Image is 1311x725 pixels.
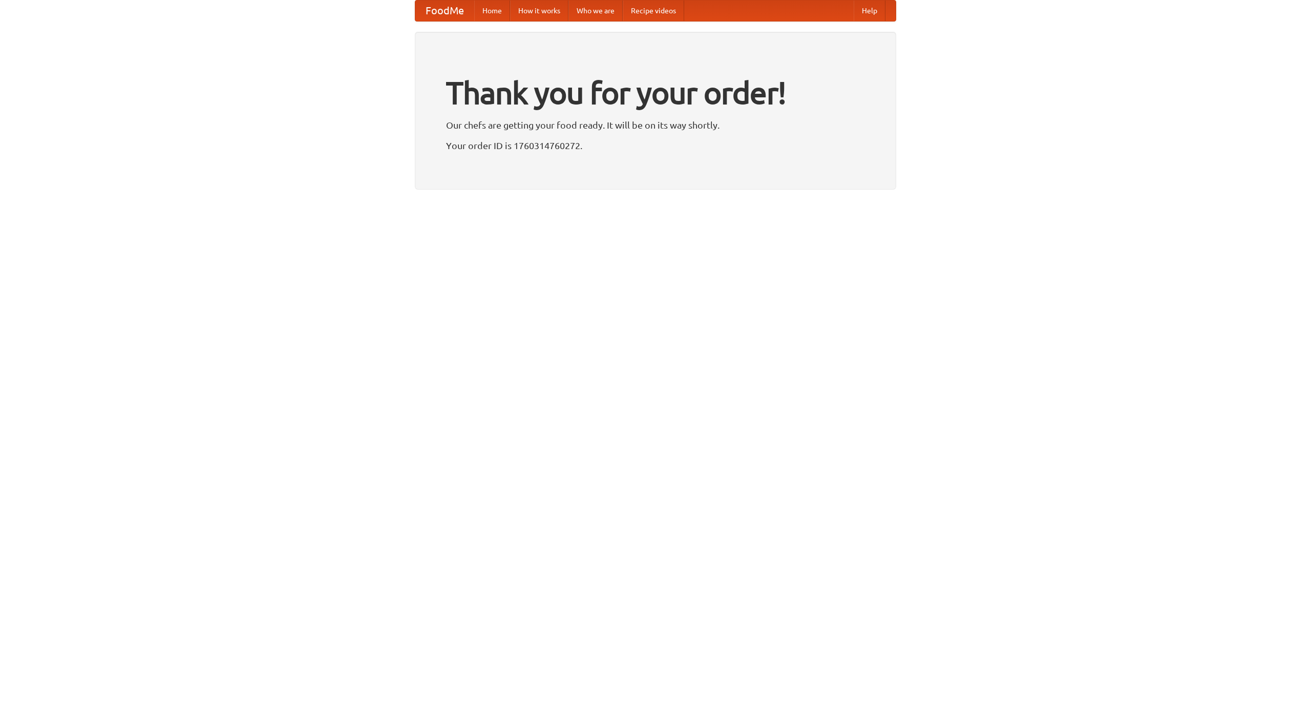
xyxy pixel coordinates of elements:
a: Home [474,1,510,21]
p: Your order ID is 1760314760272. [446,138,865,153]
a: Recipe videos [623,1,684,21]
p: Our chefs are getting your food ready. It will be on its way shortly. [446,117,865,133]
a: Who we are [568,1,623,21]
a: Help [854,1,885,21]
a: FoodMe [415,1,474,21]
a: How it works [510,1,568,21]
h1: Thank you for your order! [446,68,865,117]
